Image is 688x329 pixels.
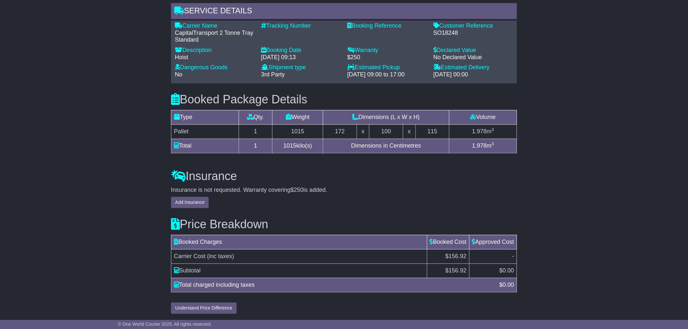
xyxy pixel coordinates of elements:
td: x [357,125,369,139]
div: Hoist [175,54,255,61]
td: Type [171,110,239,125]
div: Booking Reference [347,23,427,30]
td: 1 [239,125,272,139]
td: Approved Cost [469,235,517,249]
td: 1 [239,139,272,153]
button: Understand Price Difference [171,303,237,314]
span: 156.92 [449,268,467,274]
div: [DATE] 09:13 [261,54,341,61]
td: m [449,125,517,139]
span: (inc taxes) [207,253,234,260]
td: Qty. [239,110,272,125]
div: Insurance is not requested. Warranty covering is added. [171,187,517,194]
div: [DATE] 09:00 to 17:00 [347,72,427,79]
div: Tracking Number [261,23,341,30]
td: Booked Cost [427,235,469,249]
div: Customer Reference [433,23,513,30]
td: 115 [416,125,449,139]
span: © One World Courier 2025. All rights reserved. [118,322,212,327]
div: Shipment type [261,64,341,72]
div: Estimated Delivery [433,64,513,72]
div: $250 [347,54,427,61]
div: SO18248 [433,30,513,37]
span: 0.00 [503,282,514,288]
td: Weight [272,110,323,125]
div: No Declared Value [433,54,513,61]
td: 1015 [272,125,323,139]
span: Carrier Cost [174,253,205,260]
span: $250 [291,187,304,193]
td: $ [469,264,517,278]
div: Estimated Pickup [347,64,427,72]
div: Service Details [171,3,517,21]
div: $ [496,281,517,290]
div: Declared Value [433,47,513,54]
sup: 3 [492,142,494,147]
td: 172 [323,125,357,139]
span: $156.92 [445,253,467,260]
div: CapitalTransport 2 Tonne Tray Standard [175,30,255,44]
span: 1.978 [472,128,487,135]
td: x [403,125,416,139]
td: Dimensions in Centimetres [323,139,449,153]
h3: Insurance [171,170,517,183]
div: Booking Date [261,47,341,54]
button: Add Insurance [171,197,209,208]
span: 0.00 [503,268,514,274]
div: Dangerous Goods [175,64,255,72]
div: [DATE] 00:00 [433,72,513,79]
span: - [512,253,514,260]
td: m [449,139,517,153]
h3: Booked Package Details [171,93,517,106]
td: Total [171,139,239,153]
span: No [175,72,182,78]
div: Total charged including taxes [171,281,496,290]
td: Pallet [171,125,239,139]
td: kilo(s) [272,139,323,153]
span: 1.978 [472,143,487,149]
td: Volume [449,110,517,125]
div: Carrier Name [175,23,255,30]
span: 1015 [284,143,297,149]
td: $ [427,264,469,278]
div: Warranty [347,47,427,54]
h3: Price Breakdown [171,218,517,231]
div: Description [175,47,255,54]
td: 100 [369,125,403,139]
td: Subtotal [171,264,427,278]
span: 3rd Party [261,72,285,78]
td: Dimensions (L x W x H) [323,110,449,125]
sup: 3 [492,127,494,132]
td: Booked Charges [171,235,427,249]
